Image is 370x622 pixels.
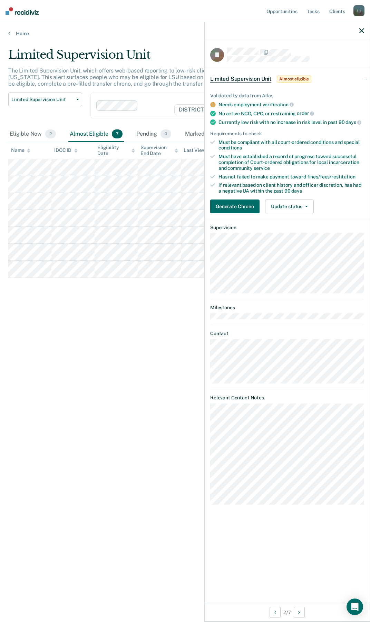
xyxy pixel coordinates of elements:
[307,174,356,179] span: fines/fees/restitution
[210,225,364,231] dt: Supervision
[294,607,305,618] button: Next Opportunity
[218,182,364,194] div: If relevant based on client history and officer discretion, has had a negative UA within the past 90
[140,145,178,156] div: Supervision End Date
[97,145,135,156] div: Eligibility Date
[254,165,270,171] span: service
[210,76,271,82] span: Limited Supervision Unit
[11,147,30,153] div: Name
[218,139,364,151] div: Must be compliant with all court-ordered conditions and special conditions
[353,5,364,16] div: L J
[8,127,57,142] div: Eligible Now
[218,101,364,108] div: Needs employment verification
[11,97,74,103] span: Limited Supervision Unit
[291,188,302,194] span: days
[135,127,173,142] div: Pending
[297,110,314,116] span: order
[112,129,123,138] span: 7
[6,7,39,15] img: Recidiviz
[210,131,364,137] div: Requirements to check
[270,607,281,618] button: Previous Opportunity
[8,48,341,67] div: Limited Supervision Unit
[218,174,364,180] div: Has not failed to make payment toward
[184,127,245,142] div: Marked Ineligible
[210,395,364,401] dt: Relevant Contact Notes
[210,93,364,99] div: Validated by data from Atlas
[54,147,78,153] div: IDOC ID
[184,147,217,153] div: Last Viewed
[218,154,364,171] div: Must have established a record of progress toward successful completion of Court-ordered obligati...
[205,603,370,621] div: 2 / 7
[345,119,361,125] span: days
[8,67,339,87] p: The Limited Supervision Unit, which offers web-based reporting to low-risk clients, is the lowest...
[8,30,362,37] a: Home
[210,200,262,213] a: Navigate to form link
[174,104,298,115] span: DISTRICT OFFICE 5, [GEOGRAPHIC_DATA]
[347,599,363,615] div: Open Intercom Messenger
[218,110,364,117] div: No active NCO, CPO, or restraining
[160,129,171,138] span: 0
[45,129,56,138] span: 2
[218,119,364,125] div: Currently low risk with no increase in risk level in past 90
[210,331,364,337] dt: Contact
[68,127,124,142] div: Almost Eligible
[205,68,370,90] div: Limited Supervision UnitAlmost eligible
[210,305,364,311] dt: Milestones
[210,200,260,213] button: Generate Chrono
[265,200,314,213] button: Update status
[277,76,311,82] span: Almost eligible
